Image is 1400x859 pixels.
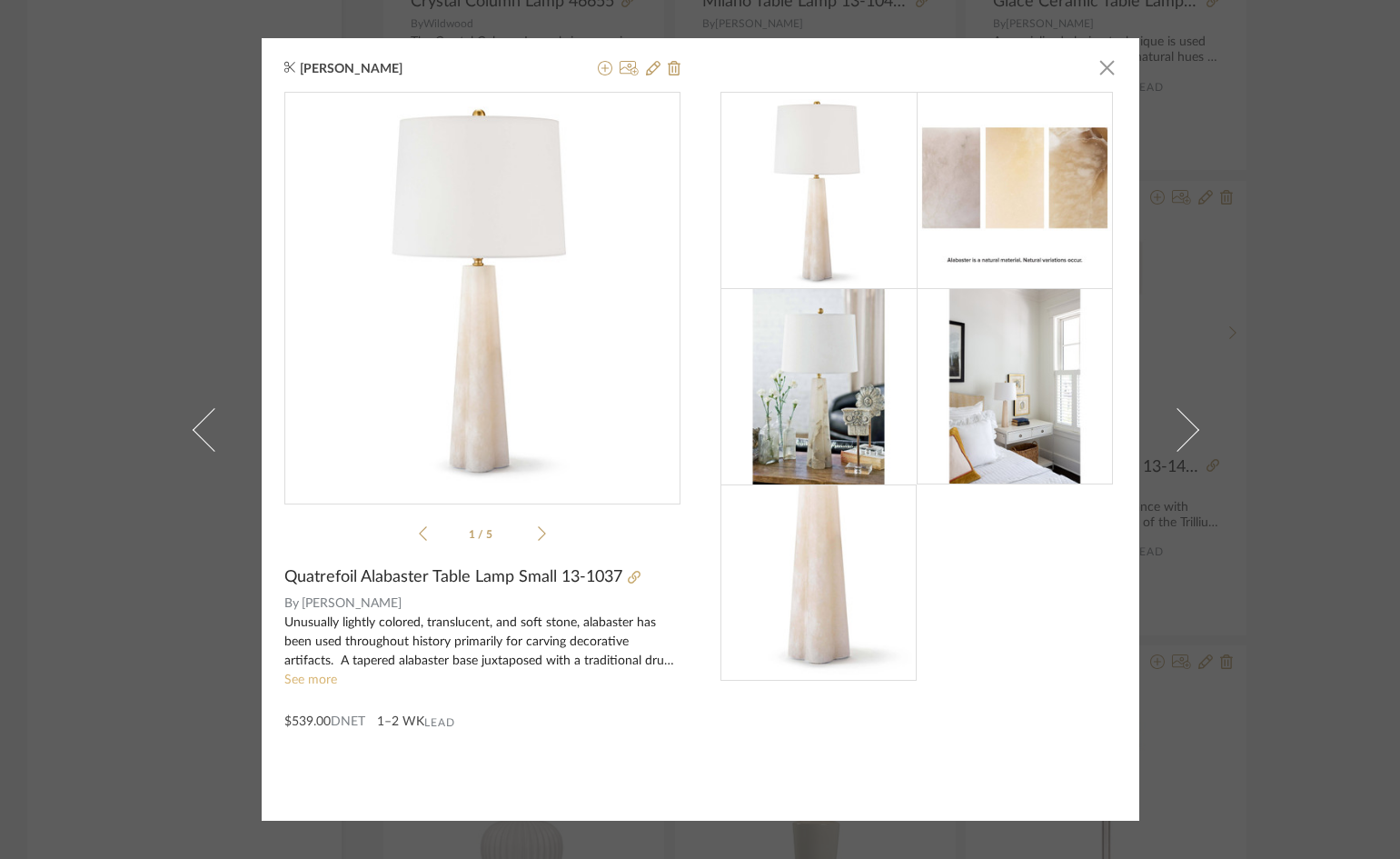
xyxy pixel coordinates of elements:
[720,93,917,289] img: f664d647-30d3-465e-b6da-5e58913d460b_216x216.jpg
[284,93,680,489] img: f664d647-30d3-465e-b6da-5e58913d460b_436x436.jpg
[469,529,478,540] span: 1
[285,93,680,489] div: 0
[302,594,680,614] span: [PERSON_NAME]
[720,484,917,681] img: 48e859a1-4c71-4646-b7f1-e7cd38d83de0_216x216.jpg
[284,674,337,686] a: See more
[917,288,1113,484] img: f29be9a3-b33a-4be3-ab9a-0a0999598971_216x216.jpg
[284,594,299,614] span: By
[1089,49,1126,85] button: Close
[486,529,495,540] span: 5
[300,61,431,77] span: [PERSON_NAME]
[331,715,365,728] span: DNET
[284,614,680,671] div: Unusually lightly colored, translucent, and soft stone, alabaster has been used throughout histor...
[720,289,917,485] img: 7eaa2dd4-aea1-495f-9b1b-43a3ba943d25_216x216.jpg
[377,713,424,732] span: 1–2 WK
[917,93,1113,289] img: 292586ea-afd8-4e8b-94de-54ab60c703a8_216x216.jpg
[284,715,331,728] span: $539.00
[284,567,622,587] span: Quatrefoil Alabaster Table Lamp Small 13-1037
[478,529,486,540] span: /
[424,716,455,729] span: Lead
